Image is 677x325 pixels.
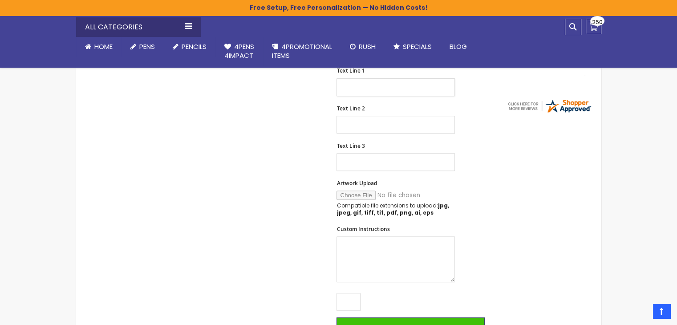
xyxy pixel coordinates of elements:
span: Text Line 1 [336,67,365,74]
span: Text Line 2 [336,105,365,112]
span: 4Pens 4impact [224,42,254,60]
a: 4PROMOTIONALITEMS [263,37,341,66]
a: 4Pens4impact [215,37,263,66]
span: Pens [139,42,155,51]
span: Pencils [182,42,207,51]
span: 4PROMOTIONAL ITEMS [272,42,332,60]
a: 4pens.com certificate URL [507,108,592,116]
a: Specials [385,37,441,57]
span: Custom Instructions [336,225,389,233]
span: Specials [403,42,432,51]
span: Rush [359,42,376,51]
a: Rush [341,37,385,57]
div: All Categories [76,17,201,37]
span: Blog [450,42,467,51]
a: Top [653,304,670,318]
span: Artwork Upload [336,179,377,187]
span: 250 [592,18,603,26]
div: Fantastic [500,59,586,78]
p: Compatible file extensions to upload: [336,202,455,216]
a: Pens [122,37,164,57]
span: Home [94,42,113,51]
a: Pencils [164,37,215,57]
img: 4pens.com widget logo [507,98,592,114]
a: Blog [441,37,476,57]
strong: jpg, jpeg, gif, tiff, tif, pdf, png, ai, eps [336,202,449,216]
a: 250 [586,19,601,34]
a: Home [76,37,122,57]
span: Text Line 3 [336,142,365,150]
